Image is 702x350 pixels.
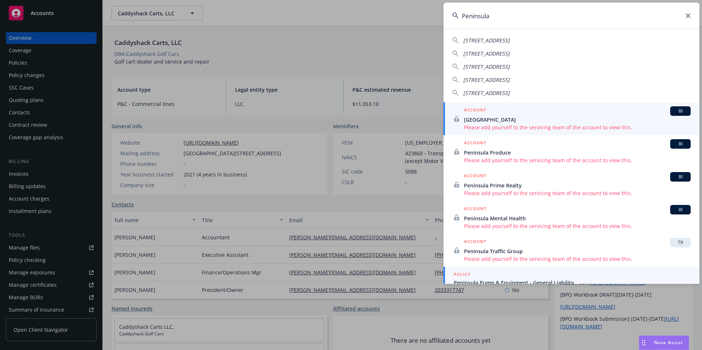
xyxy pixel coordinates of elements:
span: [STREET_ADDRESS] [463,76,510,83]
h5: ACCOUNT [464,205,486,214]
span: [GEOGRAPHIC_DATA] [464,116,691,123]
span: [STREET_ADDRESS] [463,63,510,70]
span: Please add yourself to the servicing team of the account to view this. [464,156,691,164]
span: Peninsula Produce [464,149,691,156]
span: Please add yourself to the servicing team of the account to view this. [464,123,691,131]
a: ACCOUNTTRPeninsula Traffic GroupPlease add yourself to the servicing team of the account to view ... [444,234,699,267]
a: POLICYPeninsula Pump & Equipment - General Liability [444,267,699,298]
span: [STREET_ADDRESS] [463,37,510,44]
span: [STREET_ADDRESS] [463,90,510,96]
h5: ACCOUNT [464,172,486,181]
span: Peninsula Traffic Group [464,247,691,255]
div: Drag to move [639,336,648,350]
h5: ACCOUNT [464,139,486,148]
span: BI [673,108,688,114]
span: Please add yourself to the servicing team of the account to view this. [464,189,691,197]
span: BI [673,206,688,213]
button: Nova Assist [639,335,689,350]
h5: ACCOUNT [464,238,486,247]
span: BI [673,141,688,147]
a: ACCOUNTBI[GEOGRAPHIC_DATA]Please add yourself to the servicing team of the account to view this. [444,102,699,135]
span: BI [673,174,688,180]
span: Please add yourself to the servicing team of the account to view this. [464,222,691,230]
span: Nova Assist [654,339,683,346]
span: TR [673,239,688,246]
span: Peninsula Pump & Equipment - General Liability [454,279,691,286]
h5: ACCOUNT [464,106,486,115]
span: Peninsula Prime Realty [464,182,691,189]
input: Search... [444,3,699,29]
span: Peninsula Mental Health [464,214,691,222]
a: ACCOUNTBIPeninsula Prime RealtyPlease add yourself to the servicing team of the account to view t... [444,168,699,201]
span: Please add yourself to the servicing team of the account to view this. [464,255,691,263]
a: ACCOUNTBIPeninsula ProducePlease add yourself to the servicing team of the account to view this. [444,135,699,168]
h5: POLICY [454,271,471,278]
a: ACCOUNTBIPeninsula Mental HealthPlease add yourself to the servicing team of the account to view ... [444,201,699,234]
span: [STREET_ADDRESS] [463,50,510,57]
